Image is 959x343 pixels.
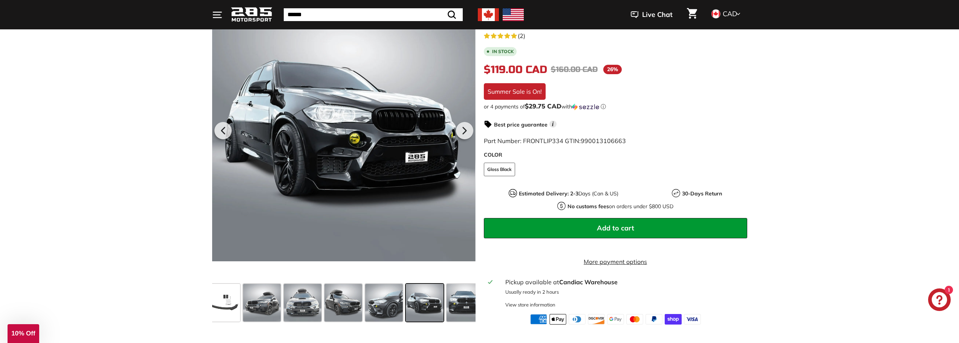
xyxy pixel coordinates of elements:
[559,278,618,286] strong: Candiac Warehouse
[484,218,747,238] button: Add to cart
[519,190,618,198] p: Days (Can & US)
[572,104,599,110] img: Sezzle
[569,314,586,325] img: diners_club
[607,314,624,325] img: google_pay
[505,288,742,296] p: Usually ready in 2 hours
[492,49,514,54] b: In stock
[603,65,622,74] span: 26%
[682,2,702,27] a: Cart
[567,203,673,210] p: on orders under $800 USD
[525,102,561,110] span: $29.75 CAD
[484,63,547,76] span: $119.00 CAD
[11,330,35,337] span: 10% Off
[551,65,598,74] span: $160.00 CAD
[581,137,626,145] span: 990013106663
[642,10,673,20] span: Live Chat
[723,9,737,18] span: CAD
[549,120,557,128] span: i
[505,301,555,308] div: View store information
[519,190,578,197] strong: Estimated Delivery: 2-3
[597,224,634,232] span: Add to cart
[494,121,548,128] strong: Best price guarantee
[484,103,747,110] div: or 4 payments of$29.75 CADwithSezzle Click to learn more about Sezzle
[484,30,747,40] a: 5.0 rating (2 votes)
[549,314,566,325] img: apple_pay
[505,277,742,287] div: Pickup available at
[284,8,463,21] input: Search
[530,314,547,325] img: american_express
[621,5,682,24] button: Live Chat
[626,314,643,325] img: master
[926,288,953,313] inbox-online-store-chat: Shopify online store chat
[682,190,722,197] strong: 30-Days Return
[484,151,747,159] label: COLOR
[665,314,682,325] img: shopify_pay
[484,137,626,145] span: Part Number: FRONTLIP334 GTIN:
[518,31,525,40] span: (2)
[588,314,605,325] img: discover
[484,83,546,100] div: Summer Sale is On!
[567,203,609,210] strong: No customs fees
[684,314,701,325] img: visa
[231,6,272,24] img: Logo_285_Motorsport_areodynamics_components
[484,103,747,110] div: or 4 payments of with
[8,324,39,343] div: 10% Off
[645,314,662,325] img: paypal
[484,257,747,266] a: More payment options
